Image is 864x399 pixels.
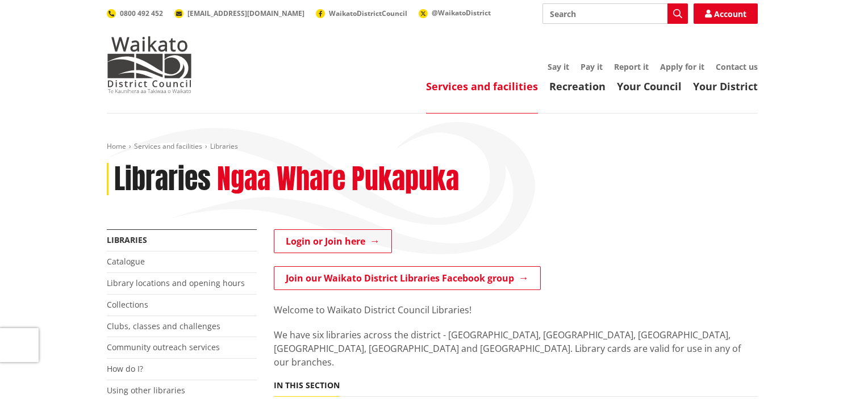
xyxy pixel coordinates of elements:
a: Apply for it [660,61,704,72]
a: How do I? [107,363,143,374]
span: @WaikatoDistrict [432,8,491,18]
nav: breadcrumb [107,142,758,152]
input: Search input [542,3,688,24]
a: Libraries [107,234,147,245]
a: Your Council [617,79,682,93]
h1: Libraries [114,163,211,196]
a: Join our Waikato District Libraries Facebook group [274,266,541,290]
a: Services and facilities [426,79,538,93]
a: Services and facilities [134,141,202,151]
a: Catalogue [107,256,145,267]
span: [EMAIL_ADDRESS][DOMAIN_NAME] [187,9,304,18]
span: 0800 492 452 [120,9,163,18]
a: Contact us [716,61,758,72]
img: Waikato District Council - Te Kaunihera aa Takiwaa o Waikato [107,36,192,93]
a: WaikatoDistrictCouncil [316,9,407,18]
a: Pay it [581,61,603,72]
a: Report it [614,61,649,72]
span: ibrary cards are valid for use in any of our branches. [274,342,741,368]
a: [EMAIL_ADDRESS][DOMAIN_NAME] [174,9,304,18]
a: Account [694,3,758,24]
h2: Ngaa Whare Pukapuka [217,163,459,196]
a: Login or Join here [274,229,392,253]
a: Collections [107,299,148,310]
p: Welcome to Waikato District Council Libraries! [274,303,758,317]
a: Community outreach services [107,342,220,352]
a: Your District [693,79,758,93]
span: Libraries [210,141,238,151]
a: Recreation [549,79,606,93]
a: 0800 492 452 [107,9,163,18]
a: @WaikatoDistrict [419,8,491,18]
a: Home [107,141,126,151]
span: WaikatoDistrictCouncil [329,9,407,18]
a: Library locations and opening hours [107,278,245,288]
a: Say it [548,61,569,72]
a: Using other libraries [107,385,185,396]
a: Clubs, classes and challenges [107,321,220,331]
h5: In this section [274,381,340,390]
p: We have six libraries across the district - [GEOGRAPHIC_DATA], [GEOGRAPHIC_DATA], [GEOGRAPHIC_DAT... [274,328,758,369]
